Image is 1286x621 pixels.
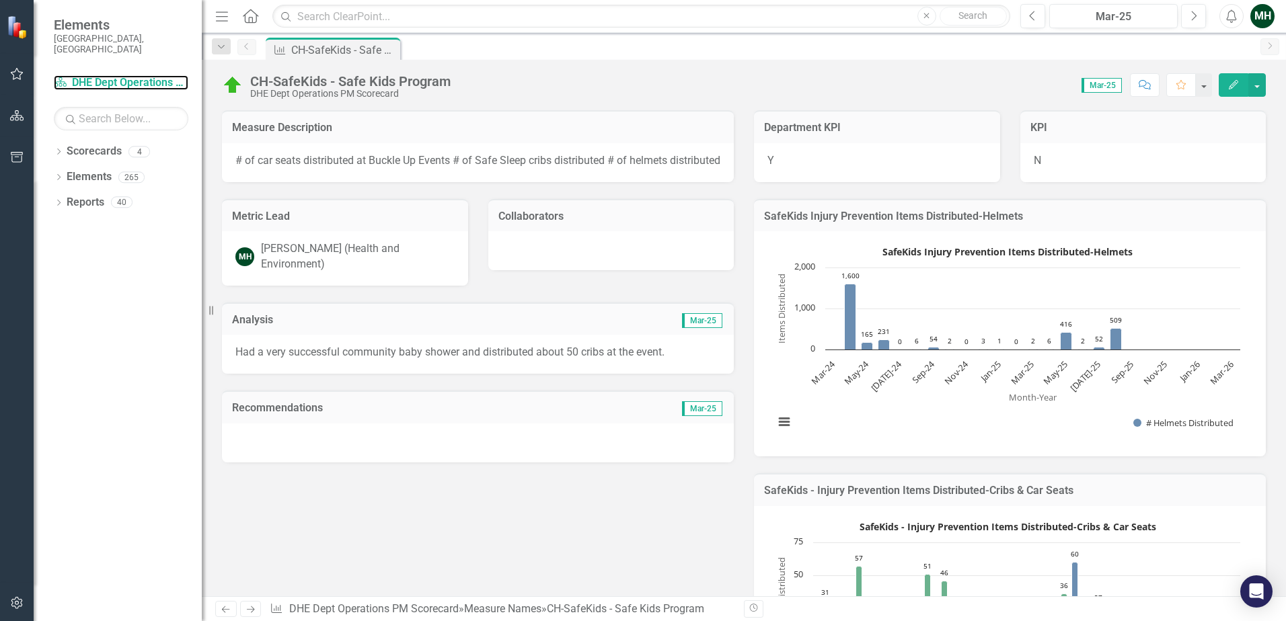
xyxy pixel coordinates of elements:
[930,334,938,343] text: 54
[682,313,722,328] span: Mar-25
[1031,336,1035,345] text: 2
[1108,358,1136,386] text: Sep-25
[862,343,873,350] path: May-24, 165. # Helmets Distributed.
[810,342,815,354] text: 0
[1049,4,1178,28] button: Mar-25
[1240,575,1273,608] div: Open Intercom Messenger
[682,401,722,416] span: Mar-25
[855,553,863,563] text: 57
[878,340,890,350] path: Jun-24, 231. # Helmets Distributed.
[868,358,905,395] text: [DATE]-24
[775,413,794,431] button: View chart menu, SafeKids Injury Prevention Items Distributed-Helmets
[845,284,856,350] path: Apr-24, 1,600. # Helmets Distributed.
[498,210,724,222] h3: Collaborators
[767,241,1247,443] svg: Interactive chart
[1094,347,1105,350] path: Jul-25, 52. # Helmets Distributed.
[958,10,987,21] span: Search
[1009,391,1057,403] text: Month-Year
[235,154,720,167] span: # of car seats distributed at Buckle Up Events # of Safe Sleep cribs distributed # of helmets dis...
[261,241,455,272] div: [PERSON_NAME] (Health and Environment)
[776,274,788,343] text: Items Distributed
[1110,329,1122,350] path: Aug-25, 509. # Helmets Distributed.
[909,358,938,386] text: Sep-24
[841,271,860,280] text: 1,600
[794,260,815,272] text: 2,000
[1047,336,1051,345] text: 6
[981,336,985,345] text: 3
[794,301,815,313] text: 1,000
[250,74,451,89] div: CH-SafeKids - Safe Kids Program
[1060,581,1068,590] text: 36
[1071,549,1079,558] text: 60
[54,33,188,55] small: [GEOGRAPHIC_DATA], [GEOGRAPHIC_DATA]
[272,5,1010,28] input: Search ClearPoint...
[928,347,940,350] path: Sep-24, 54. # Helmets Distributed.
[821,587,829,597] text: 31
[1250,4,1275,28] button: MH
[1054,9,1173,25] div: Mar-25
[1133,417,1235,429] button: Show # Helmets Distributed
[1014,337,1018,346] text: 0
[289,602,459,615] a: DHE Dept Operations PM Scorecard
[235,247,254,266] div: MH
[997,336,1001,345] text: 1
[1030,122,1256,134] h3: KPI
[882,245,1133,258] text: SafeKids Injury Prevention Items Distributed-Helmets
[948,336,952,345] text: 2
[67,144,122,159] a: Scorecards
[940,568,948,577] text: 46
[841,358,871,388] text: May-24
[1095,334,1103,343] text: 52
[118,171,145,183] div: 265
[923,561,932,571] text: 51
[767,241,1252,443] div: SafeKids Injury Prevention Items Distributed-Helmets. Highcharts interactive chart.
[1081,336,1085,345] text: 2
[878,327,890,336] text: 231
[111,197,133,208] div: 40
[1094,593,1102,602] text: 27
[767,154,774,167] span: Y
[764,485,1256,497] h3: SafeKids - Injury Prevention Items Distributed-Cribs & Car Seats
[67,195,104,210] a: Reports
[1141,358,1169,386] text: Nov-25
[464,602,541,615] a: Measure Names
[794,535,803,547] text: 75
[764,122,990,134] h3: Department KPI
[547,602,704,615] div: CH-SafeKids - Safe Kids Program
[232,314,476,326] h3: Analysis
[1207,358,1236,386] text: Mar-26
[232,122,724,134] h3: Measure Description
[54,75,188,91] a: DHE Dept Operations PM Scorecard
[291,42,397,58] div: CH-SafeKids - Safe Kids Program
[915,336,919,345] text: 6
[861,329,873,339] text: 165
[1110,315,1122,325] text: 509
[1176,358,1203,385] text: Jan-26
[54,107,188,130] input: Search Below...
[235,345,720,360] p: Had a very successful community baby shower and distributed about 50 cribs at the event.
[222,75,243,96] img: On Target
[965,337,969,346] text: 0
[54,17,188,33] span: Elements
[1061,333,1072,350] path: May-25, 416. # Helmets Distributed.
[764,210,1256,222] h3: SafeKids Injury Prevention Items Distributed-Helmets
[977,358,1004,385] text: Jan-25
[1041,358,1069,387] text: May-25
[942,358,971,387] text: Nov-24
[940,7,1007,26] button: Search
[872,594,880,604] text: 26
[1067,358,1103,394] text: [DATE]-25
[860,520,1156,533] text: SafeKids - Injury Prevention Items Distributed-Cribs & Car Seats
[128,146,150,157] div: 4
[270,602,734,617] div: » »
[794,568,803,580] text: 50
[232,402,569,414] h3: Recommendations
[67,169,112,185] a: Elements
[250,89,451,99] div: DHE Dept Operations PM Scorecard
